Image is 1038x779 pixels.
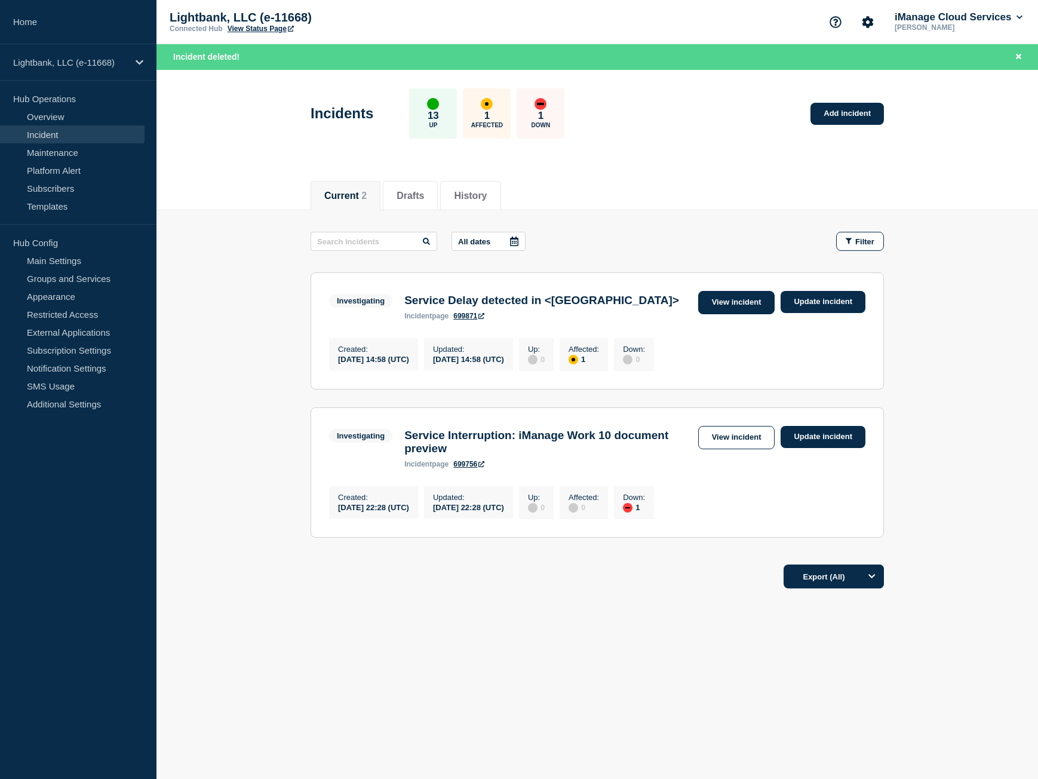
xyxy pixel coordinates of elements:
[1011,50,1026,64] button: Close banner
[810,103,884,125] a: Add incident
[173,52,239,62] span: Incident deleted!
[781,291,865,313] a: Update incident
[404,460,449,468] p: page
[623,354,645,364] div: 0
[836,232,884,251] button: Filter
[528,493,545,502] p: Up :
[433,493,504,502] p: Updated :
[170,24,223,33] p: Connected Hub
[484,110,490,122] p: 1
[404,429,692,455] h3: Service Interruption: iManage Work 10 document preview
[569,493,599,502] p: Affected :
[13,57,128,68] p: Lightbank, LLC (e-11668)
[532,122,551,128] p: Down
[338,345,409,354] p: Created :
[528,345,545,354] p: Up :
[528,503,538,513] div: disabled
[458,237,490,246] p: All dates
[404,312,449,320] p: page
[892,11,1025,23] button: iManage Cloud Services
[528,502,545,513] div: 0
[855,10,880,35] button: Account settings
[453,312,484,320] a: 699871
[427,98,439,110] div: up
[397,191,424,201] button: Drafts
[538,110,543,122] p: 1
[698,291,775,314] a: View incident
[855,237,874,246] span: Filter
[453,460,484,468] a: 699756
[569,503,578,513] div: disabled
[528,355,538,364] div: disabled
[433,345,504,354] p: Updated :
[471,122,503,128] p: Affected
[569,345,599,354] p: Affected :
[429,122,437,128] p: Up
[623,502,645,513] div: 1
[311,232,437,251] input: Search incidents
[404,460,432,468] span: incident
[569,502,599,513] div: 0
[361,191,367,201] span: 2
[623,493,645,502] p: Down :
[892,23,1016,32] p: [PERSON_NAME]
[433,354,504,364] div: [DATE] 14:58 (UTC)
[823,10,848,35] button: Support
[569,354,599,364] div: 1
[228,24,294,33] a: View Status Page
[311,105,373,122] h1: Incidents
[338,493,409,502] p: Created :
[528,354,545,364] div: 0
[433,502,504,512] div: [DATE] 22:28 (UTC)
[623,355,632,364] div: disabled
[170,11,409,24] p: Lightbank, LLC (e-11668)
[481,98,493,110] div: affected
[329,429,392,443] span: Investigating
[698,426,775,449] a: View incident
[338,502,409,512] div: [DATE] 22:28 (UTC)
[860,565,884,588] button: Options
[404,294,679,307] h3: Service Delay detected in <[GEOGRAPHIC_DATA]>
[781,426,865,448] a: Update incident
[329,294,392,308] span: Investigating
[535,98,546,110] div: down
[324,191,367,201] button: Current 2
[784,565,884,588] button: Export (All)
[569,355,578,364] div: affected
[428,110,439,122] p: 13
[623,503,632,513] div: down
[623,345,645,354] p: Down :
[454,191,487,201] button: History
[338,354,409,364] div: [DATE] 14:58 (UTC)
[452,232,526,251] button: All dates
[404,312,432,320] span: incident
